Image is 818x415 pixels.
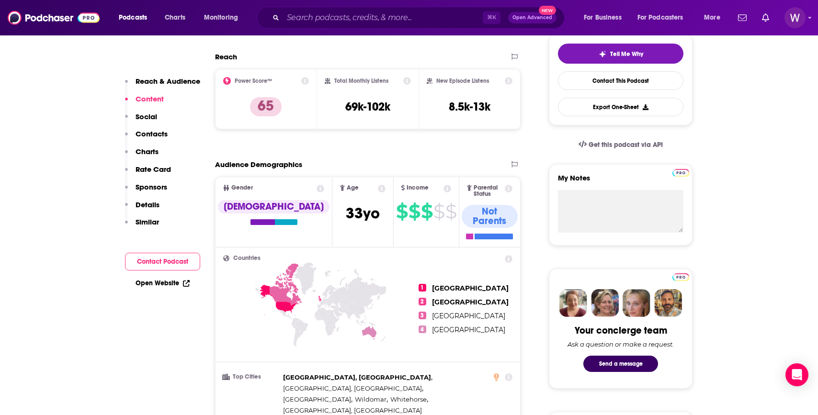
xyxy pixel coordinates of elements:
span: Monitoring [204,11,238,24]
button: Show profile menu [784,7,806,28]
input: Search podcasts, credits, & more... [283,10,483,25]
a: Open Website [136,279,190,287]
button: open menu [197,10,250,25]
span: [GEOGRAPHIC_DATA], [GEOGRAPHIC_DATA] [283,384,422,392]
span: $ [445,204,456,219]
img: User Profile [784,7,806,28]
p: Content [136,94,164,103]
h2: Reach [215,52,237,61]
div: [DEMOGRAPHIC_DATA] [218,200,329,213]
span: , [283,383,423,394]
img: Barbara Profile [591,289,619,317]
span: [GEOGRAPHIC_DATA] [432,298,509,306]
p: Details [136,200,159,209]
span: Charts [165,11,185,24]
span: 33 yo [346,204,380,223]
button: tell me why sparkleTell Me Why [558,44,683,64]
button: Contacts [125,129,168,147]
button: Charts [125,147,159,165]
div: Search podcasts, credits, & more... [266,7,574,29]
p: Similar [136,217,159,226]
span: [GEOGRAPHIC_DATA], [GEOGRAPHIC_DATA] [283,406,422,414]
a: Pro website [672,168,689,177]
span: [GEOGRAPHIC_DATA], [GEOGRAPHIC_DATA] [283,373,431,381]
span: Age [347,185,359,191]
button: Contact Podcast [125,253,200,270]
h3: 8.5k-13k [449,100,490,114]
span: For Business [584,11,622,24]
a: Show notifications dropdown [734,10,750,26]
button: Similar [125,217,159,235]
label: My Notes [558,173,683,190]
button: open menu [112,10,159,25]
img: Podchaser Pro [672,273,689,281]
a: Get this podcast via API [571,133,670,157]
a: Pro website [672,272,689,281]
span: [GEOGRAPHIC_DATA] [283,395,351,403]
span: Gender [231,185,253,191]
span: Whitehorse [390,395,427,403]
p: Charts [136,147,159,156]
span: Get this podcast via API [589,141,663,149]
button: Details [125,200,159,218]
span: For Podcasters [637,11,683,24]
span: Parental Status [474,185,503,197]
span: Logged in as williammwhite [784,7,806,28]
span: Wildomar [355,395,386,403]
span: ⌘ K [483,11,500,24]
span: $ [409,204,420,219]
p: Sponsors [136,182,167,191]
span: $ [433,204,444,219]
button: Export One-Sheet [558,98,683,116]
button: Open AdvancedNew [508,12,557,23]
div: Not Parents [462,205,518,228]
button: Rate Card [125,165,171,182]
button: open menu [631,10,697,25]
span: Income [407,185,429,191]
img: Jon Profile [654,289,682,317]
button: Social [125,112,157,130]
div: Ask a question or make a request. [568,340,674,348]
button: Sponsors [125,182,167,200]
p: Contacts [136,129,168,138]
a: Show notifications dropdown [758,10,773,26]
span: 3 [419,312,426,319]
h2: Total Monthly Listens [334,78,388,84]
img: Sydney Profile [559,289,587,317]
a: Charts [159,10,191,25]
img: tell me why sparkle [599,50,606,58]
span: Podcasts [119,11,147,24]
span: 1 [419,284,426,292]
div: Your concierge team [575,325,667,336]
button: Content [125,94,164,112]
img: Jules Profile [623,289,650,317]
span: More [704,11,720,24]
span: , [355,394,388,405]
span: [GEOGRAPHIC_DATA] [432,312,505,320]
img: Podchaser - Follow, Share and Rate Podcasts [8,9,100,27]
span: , [283,394,352,405]
span: $ [421,204,432,219]
span: , [390,394,428,405]
span: New [539,6,556,15]
button: open menu [577,10,634,25]
p: Rate Card [136,165,171,174]
p: Social [136,112,157,121]
span: [GEOGRAPHIC_DATA] [432,325,505,334]
span: Tell Me Why [610,50,643,58]
span: 2 [419,298,426,305]
span: [GEOGRAPHIC_DATA] [432,284,509,292]
span: Open Advanced [512,15,552,20]
button: Reach & Audience [125,77,200,94]
button: Send a message [583,356,658,372]
p: 65 [250,97,282,116]
span: $ [396,204,408,219]
h2: Audience Demographics [215,160,302,169]
p: Reach & Audience [136,77,200,86]
h3: Top Cities [223,374,279,380]
div: Open Intercom Messenger [785,363,808,386]
img: Podchaser Pro [672,169,689,177]
span: , [283,372,432,383]
h3: 69k-102k [345,100,390,114]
